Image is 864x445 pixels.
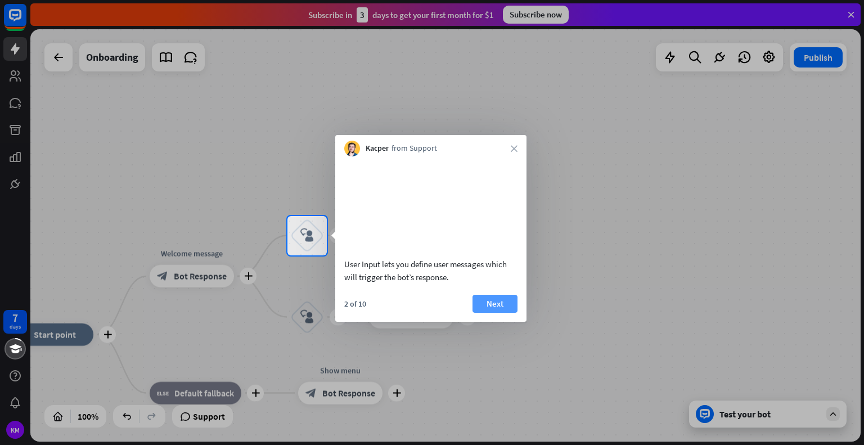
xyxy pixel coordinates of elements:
[391,143,437,154] span: from Support
[511,145,517,152] i: close
[366,143,389,154] span: Kacper
[344,258,517,284] div: User Input lets you define user messages which will trigger the bot’s response.
[344,299,366,309] div: 2 of 10
[300,229,314,242] i: block_user_input
[472,295,517,313] button: Next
